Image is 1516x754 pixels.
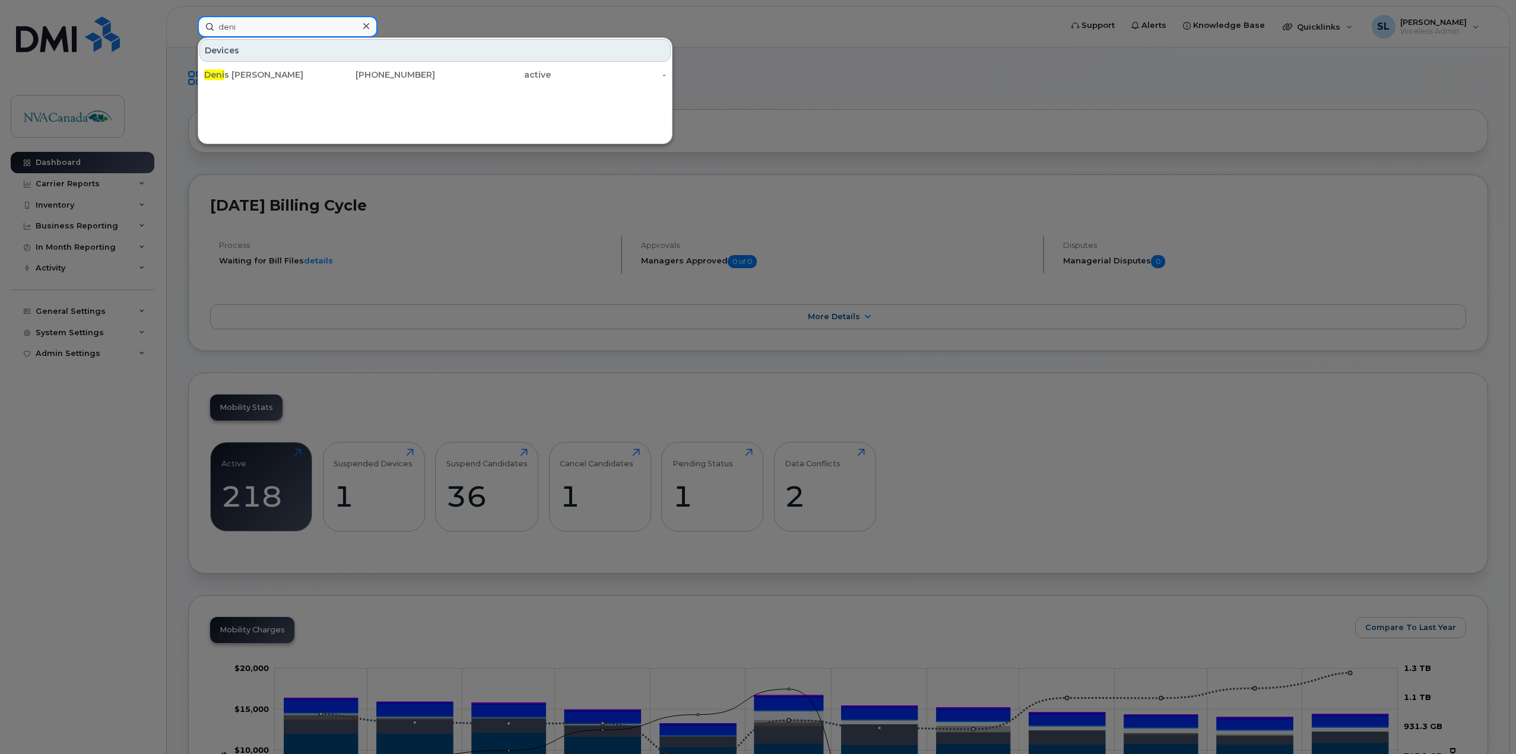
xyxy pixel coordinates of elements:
[204,69,320,81] div: s [PERSON_NAME]
[435,69,551,81] div: active
[199,64,671,85] a: Denis [PERSON_NAME][PHONE_NUMBER]active-
[199,39,671,62] div: Devices
[551,69,667,81] div: -
[204,69,224,80] span: Deni
[320,69,436,81] div: [PHONE_NUMBER]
